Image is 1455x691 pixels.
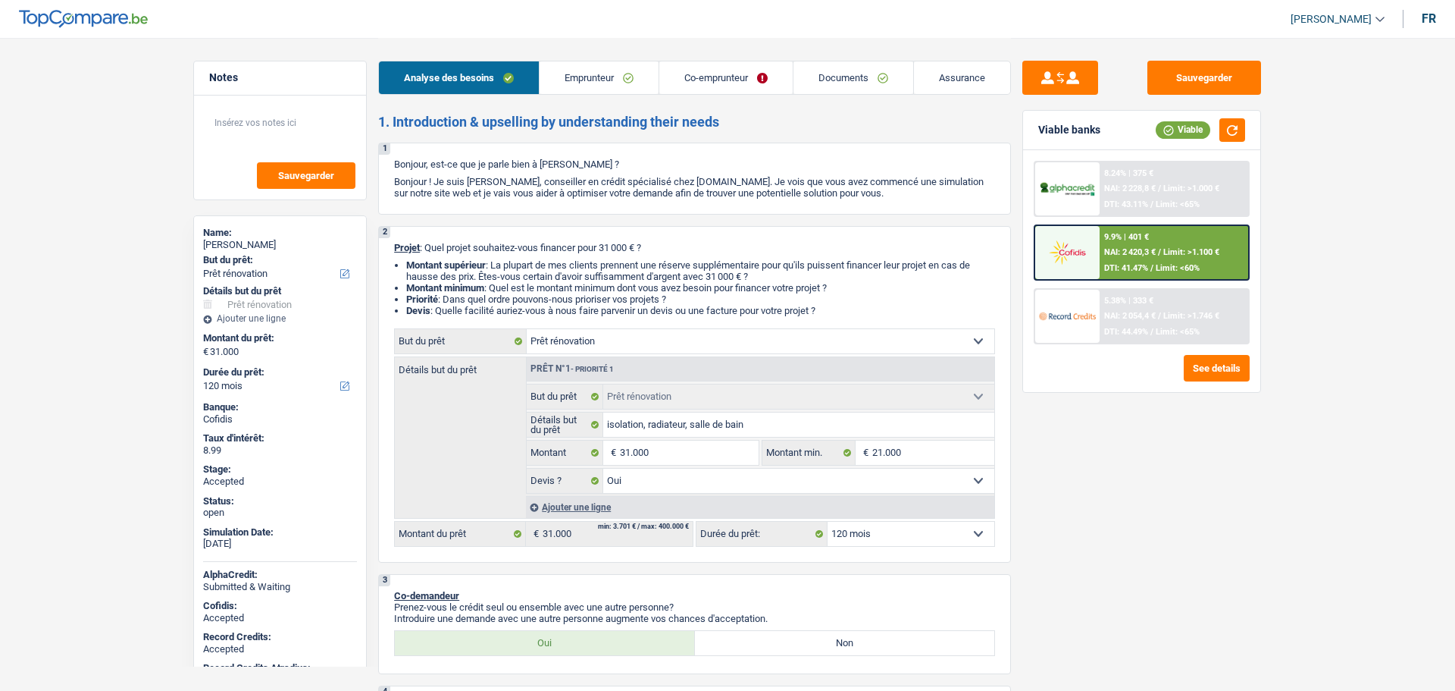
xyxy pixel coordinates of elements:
[395,522,526,546] label: Montant du prêt
[1038,124,1100,137] div: Viable banks
[571,365,614,373] span: - Priorité 1
[203,507,357,519] div: open
[1150,263,1153,273] span: /
[203,285,357,297] div: Détails but du prêt
[203,444,357,457] div: 8.99
[406,259,995,282] li: : La plupart de mes clients prennent une réserve supplémentaire pour qu'ils puissent financer leu...
[203,612,357,624] div: Accepted
[278,171,334,181] span: Sauvegarder
[395,329,527,353] label: But du prêt
[203,239,357,251] div: [PERSON_NAME]
[1156,263,1200,273] span: Limit: <60%
[406,259,486,271] strong: Montant supérieur
[395,357,526,375] label: Détails but du prêt
[203,346,208,358] span: €
[527,441,603,465] label: Montant
[203,332,354,344] label: Montant du prêt:
[598,523,689,530] div: min: 3.701 € / max: 400.000 €
[1039,302,1095,330] img: Record Credits
[379,143,390,155] div: 1
[379,575,390,586] div: 3
[1163,247,1219,257] span: Limit: >1.100 €
[695,631,995,655] label: Non
[203,227,357,239] div: Name:
[1039,181,1095,198] img: AlphaCredit
[1156,327,1200,337] span: Limit: <65%
[1147,61,1261,95] button: Sauvegarder
[394,601,995,613] p: Prenez-vous le crédit seul ou ensemble avec une autre personne?
[856,441,872,465] span: €
[696,522,828,546] label: Durée du prêt:
[394,242,995,253] p: : Quel projet souhaitez-vous financer pour 31 000 € ?
[203,600,357,612] div: Cofidis:
[1104,311,1156,321] span: NAI: 2 054,4 €
[203,569,357,581] div: AlphaCredit:
[379,227,390,238] div: 2
[659,61,793,94] a: Co-emprunteur
[1156,199,1200,209] span: Limit: <65%
[203,581,357,593] div: Submitted & Waiting
[527,469,603,493] label: Devis ?
[203,401,357,413] div: Banque:
[378,114,1011,130] h2: 1. Introduction & upselling by understanding their needs
[203,432,357,444] div: Taux d'intérêt:
[527,364,618,374] div: Prêt n°1
[394,176,995,199] p: Bonjour ! Je suis [PERSON_NAME], conseiller en crédit spécialisé chez [DOMAIN_NAME]. Je vois que ...
[395,631,695,655] label: Oui
[203,463,357,476] div: Stage:
[1104,199,1148,209] span: DTI: 43.11%
[1104,263,1148,273] span: DTI: 41.47%
[1104,247,1156,257] span: NAI: 2 420,3 €
[527,385,603,409] label: But du prêt
[203,476,357,488] div: Accepted
[203,254,354,266] label: But du prêt:
[1184,355,1250,382] button: See details
[406,282,484,294] strong: Montant minimum
[406,305,430,316] span: Devis
[394,159,995,170] p: Bonjour, est-ce que je parle bien à [PERSON_NAME] ?
[1163,311,1219,321] span: Limit: >1.746 €
[394,613,995,624] p: Introduire une demande avec une autre personne augmente vos chances d'acceptation.
[1158,311,1161,321] span: /
[1104,168,1153,178] div: 8.24% | 375 €
[203,495,357,507] div: Status:
[1291,13,1372,26] span: [PERSON_NAME]
[203,631,357,643] div: Record Credits:
[1163,184,1219,193] span: Limit: >1.000 €
[1278,7,1385,32] a: [PERSON_NAME]
[526,522,543,546] span: €
[793,61,913,94] a: Documents
[1104,184,1156,193] span: NAI: 2 228,8 €
[540,61,659,94] a: Emprunteur
[1150,199,1153,209] span: /
[203,662,357,674] div: Record Credits Atradius:
[203,538,357,550] div: [DATE]
[203,413,357,426] div: Cofidis
[406,282,995,294] li: : Quel est le montant minimum dont vous avez besoin pour financer votre projet ?
[1150,327,1153,337] span: /
[406,305,995,316] li: : Quelle facilité auriez-vous à nous faire parvenir un devis ou une facture pour votre projet ?
[526,496,994,518] div: Ajouter une ligne
[209,71,351,84] h5: Notes
[19,10,148,28] img: TopCompare Logo
[1039,238,1095,266] img: Cofidis
[203,313,357,324] div: Ajouter une ligne
[762,441,855,465] label: Montant min.
[406,294,438,305] strong: Priorité
[1422,11,1436,26] div: fr
[1158,184,1161,193] span: /
[203,643,357,655] div: Accepted
[1104,327,1148,337] span: DTI: 44.49%
[1104,232,1149,242] div: 9.9% | 401 €
[914,61,1010,94] a: Assurance
[394,242,420,253] span: Projet
[406,294,995,305] li: : Dans quel ordre pouvons-nous prioriser vos projets ?
[203,366,354,378] label: Durée du prêt:
[379,61,539,94] a: Analyse des besoins
[257,162,355,189] button: Sauvegarder
[203,526,357,539] div: Simulation Date:
[394,590,459,601] span: Co-demandeur
[1104,296,1153,306] div: 5.38% | 333 €
[527,413,603,437] label: Détails but du prêt
[1156,121,1210,138] div: Viable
